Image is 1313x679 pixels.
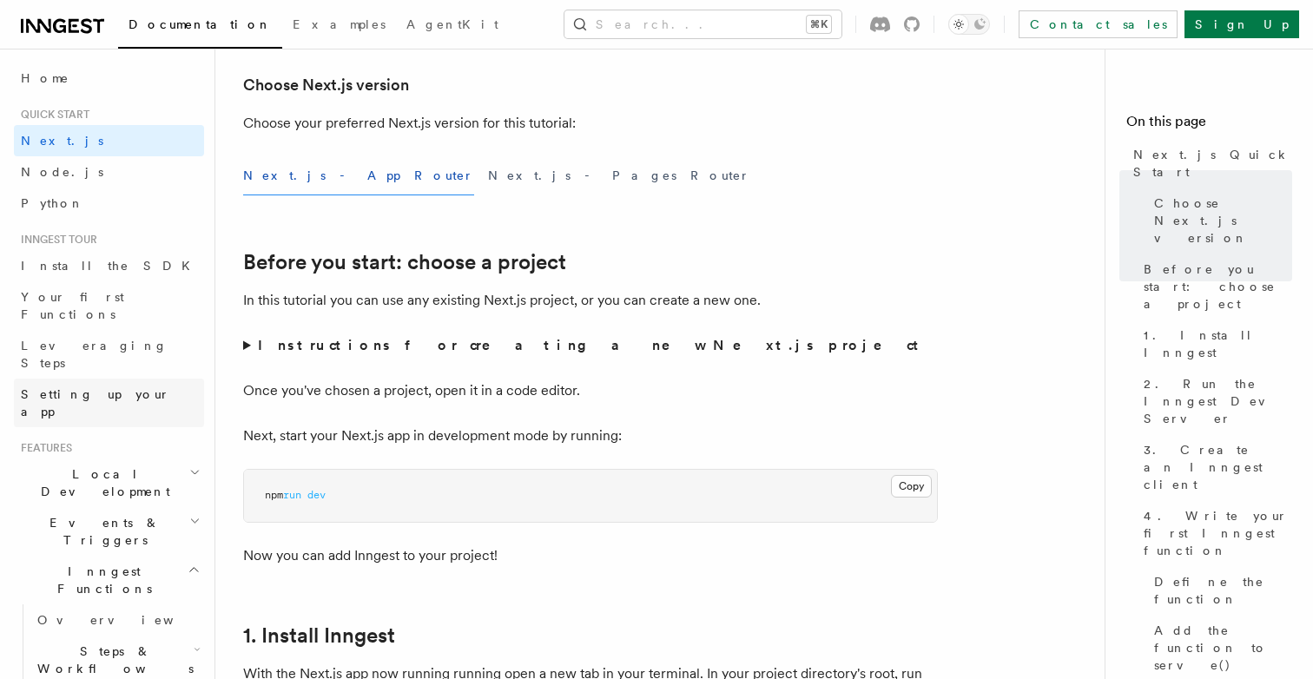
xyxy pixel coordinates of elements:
button: Next.js - App Router [243,156,474,195]
p: Now you can add Inngest to your project! [243,544,938,568]
span: Examples [293,17,386,31]
a: Your first Functions [14,281,204,330]
a: Choose Next.js version [1147,188,1292,254]
a: Home [14,63,204,94]
span: Events & Triggers [14,514,189,549]
span: Choose Next.js version [1154,194,1292,247]
span: Inngest tour [14,233,97,247]
span: 4. Write your first Inngest function [1144,507,1292,559]
span: Leveraging Steps [21,339,168,370]
span: Define the function [1154,573,1292,608]
span: Node.js [21,165,103,179]
a: Next.js Quick Start [1126,139,1292,188]
p: Next, start your Next.js app in development mode by running: [243,424,938,448]
span: Home [21,69,69,87]
button: Inngest Functions [14,556,204,604]
span: 3. Create an Inngest client [1144,441,1292,493]
a: Overview [30,604,204,636]
span: dev [307,489,326,501]
a: Examples [282,5,396,47]
a: 3. Create an Inngest client [1137,434,1292,500]
a: Documentation [118,5,282,49]
span: Before you start: choose a project [1144,260,1292,313]
a: Leveraging Steps [14,330,204,379]
button: Copy [891,475,932,498]
span: 2. Run the Inngest Dev Server [1144,375,1292,427]
a: 2. Run the Inngest Dev Server [1137,368,1292,434]
a: Node.js [14,156,204,188]
a: 4. Write your first Inngest function [1137,500,1292,566]
span: Features [14,441,72,455]
span: Next.js Quick Start [1133,146,1292,181]
kbd: ⌘K [807,16,831,33]
a: Contact sales [1019,10,1178,38]
span: AgentKit [406,17,498,31]
a: Define the function [1147,566,1292,615]
a: Choose Next.js version [243,73,409,97]
strong: Instructions for creating a new Next.js project [258,337,926,353]
button: Local Development [14,458,204,507]
a: Before you start: choose a project [243,250,566,274]
summary: Instructions for creating a new Next.js project [243,333,938,358]
span: Quick start [14,108,89,122]
p: Once you've chosen a project, open it in a code editor. [243,379,938,403]
span: Python [21,196,84,210]
a: Sign Up [1184,10,1299,38]
a: Python [14,188,204,219]
a: AgentKit [396,5,509,47]
a: Next.js [14,125,204,156]
span: run [283,489,301,501]
a: 1. Install Inngest [243,623,395,648]
a: Setting up your app [14,379,204,427]
span: npm [265,489,283,501]
p: In this tutorial you can use any existing Next.js project, or you can create a new one. [243,288,938,313]
span: Install the SDK [21,259,201,273]
span: Steps & Workflows [30,643,194,677]
button: Events & Triggers [14,507,204,556]
a: Install the SDK [14,250,204,281]
h4: On this page [1126,111,1292,139]
span: Documentation [129,17,272,31]
a: 1. Install Inngest [1137,320,1292,368]
span: Add the function to serve() [1154,622,1292,674]
span: Setting up your app [21,387,170,419]
button: Search...⌘K [564,10,841,38]
span: Overview [37,613,216,627]
a: Before you start: choose a project [1137,254,1292,320]
button: Next.js - Pages Router [488,156,750,195]
span: Local Development [14,465,189,500]
p: Choose your preferred Next.js version for this tutorial: [243,111,938,135]
button: Toggle dark mode [948,14,990,35]
span: Next.js [21,134,103,148]
span: 1. Install Inngest [1144,326,1292,361]
span: Inngest Functions [14,563,188,597]
span: Your first Functions [21,290,124,321]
